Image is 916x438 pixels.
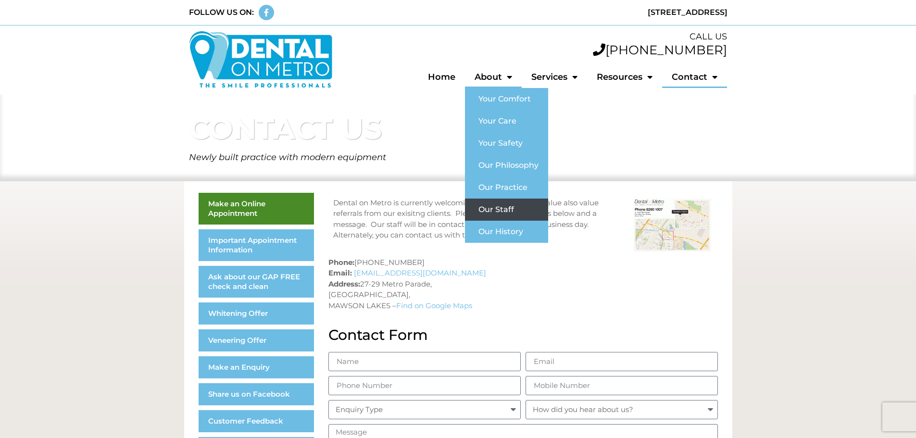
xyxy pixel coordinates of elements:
[465,88,548,243] ul: About
[593,42,727,58] a: [PHONE_NUMBER]
[199,410,314,432] a: Customer Feedback
[342,66,728,88] nav: Menu
[328,258,354,267] strong: Phone:
[465,66,522,88] a: About
[189,114,728,143] h1: CONTACT US
[328,257,718,312] p: [PHONE_NUMBER] 27-29 Metro Parade, [GEOGRAPHIC_DATA], MAWSON LAKES –
[587,66,662,88] a: Resources
[333,198,623,241] div: Dental on Metro is currently welcoming new patients. We value also value referrals from our exisi...
[199,193,314,225] a: Make an Online Appointment
[465,154,548,176] a: Our Philosophy
[199,302,314,325] a: Whitening Offer
[396,301,472,310] a: Find on Google Maps
[463,7,728,18] div: [STREET_ADDRESS]
[342,30,728,43] div: CALL US
[526,376,718,395] input: Mobile Number
[522,66,587,88] a: Services
[199,383,314,405] a: Share us on Facebook
[328,352,521,371] input: Name
[328,279,360,288] strong: Address:
[199,266,314,298] a: Ask about our GAP FREE check and clean
[328,268,352,277] strong: Email:
[199,329,314,351] a: Veneering Offer
[418,66,465,88] a: Home
[465,199,548,221] a: Our Staff
[526,352,718,371] input: Email
[662,66,727,88] a: Contact
[199,229,314,261] a: Important Appointment Information
[465,132,548,154] a: Your Safety
[199,356,314,378] a: Make an Enquiry
[465,88,548,110] a: Your Comfort
[328,376,521,395] input: Phone Number
[328,328,718,342] h2: Contact Form
[189,7,254,18] div: FOLLOW US ON:
[465,221,548,243] a: Our History
[465,176,548,199] a: Our Practice
[354,268,486,277] a: [EMAIL_ADDRESS][DOMAIN_NAME]
[465,110,548,132] a: Your Care
[189,153,728,162] h5: Newly built practice with modern equipment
